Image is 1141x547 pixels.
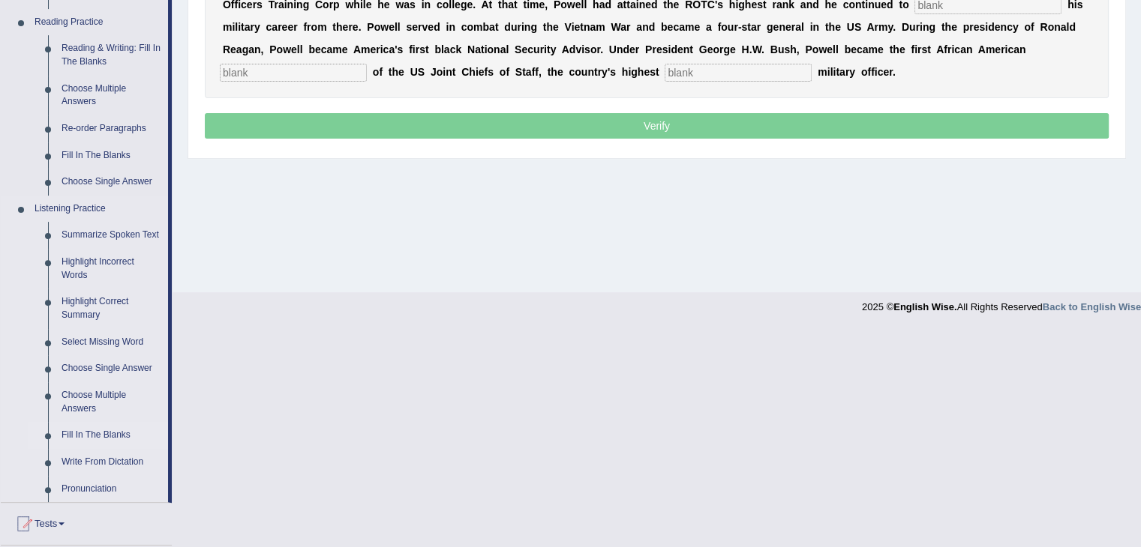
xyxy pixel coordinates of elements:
[475,43,481,55] b: a
[55,142,168,169] a: Fill In The Blanks
[418,21,422,33] b: r
[574,21,580,33] b: e
[473,21,482,33] b: m
[55,169,168,196] a: Choose Single Answer
[626,21,630,33] b: r
[380,43,383,55] b: i
[584,21,590,33] b: n
[791,21,795,33] b: r
[521,21,524,33] b: i
[825,21,829,33] b: t
[278,21,281,33] b: r
[1031,21,1034,33] b: f
[866,21,874,33] b: A
[293,21,297,33] b: r
[685,21,694,33] b: m
[636,21,642,33] b: a
[332,21,336,33] b: t
[361,43,370,55] b: m
[245,21,251,33] b: a
[596,21,605,33] b: m
[1069,21,1076,33] b: d
[342,43,348,55] b: e
[291,43,297,55] b: e
[307,21,311,33] b: r
[269,43,276,55] b: P
[1024,21,1031,33] b: o
[367,21,374,33] b: P
[261,43,264,55] b: ,
[1061,21,1067,33] b: a
[504,21,511,33] b: d
[963,21,970,33] b: p
[441,43,444,55] b: l
[738,21,742,33] b: -
[580,21,584,33] b: t
[55,449,168,476] a: Write From Dictation
[55,35,168,75] a: Reading & Writing: Fill In The Blanks
[395,21,398,33] b: l
[694,21,700,33] b: e
[419,43,425,55] b: s
[974,21,980,33] b: e
[250,21,254,33] b: r
[773,21,779,33] b: e
[266,21,272,33] b: c
[353,21,359,33] b: e
[397,43,403,55] b: s
[55,355,168,382] a: Choose Single Answer
[389,21,395,33] b: e
[242,43,249,55] b: g
[779,21,785,33] b: n
[308,43,315,55] b: b
[718,21,722,33] b: f
[446,21,449,33] b: i
[1007,21,1013,33] b: c
[55,249,168,288] a: Highlight Incorrect Words
[995,21,1001,33] b: e
[679,21,685,33] b: a
[801,21,804,33] b: l
[449,21,455,33] b: n
[785,21,791,33] b: e
[489,21,495,33] b: a
[757,21,761,33] b: r
[741,21,747,33] b: s
[915,21,919,33] b: r
[649,21,656,33] b: d
[428,21,434,33] b: e
[55,222,168,249] a: Summarize Spoken Text
[620,21,626,33] b: a
[835,21,841,33] b: e
[434,21,440,33] b: d
[665,64,812,82] input: blank
[1000,21,1007,33] b: n
[321,43,327,55] b: c
[511,21,518,33] b: u
[28,9,168,36] a: Reading Practice
[389,43,395,55] b: a
[55,422,168,449] a: Fill In The Blanks
[611,21,621,33] b: W
[728,21,734,33] b: u
[370,43,376,55] b: e
[1066,21,1069,33] b: l
[1043,301,1141,312] strong: Back to English Wise
[985,21,988,33] b: i
[55,288,168,328] a: Highlight Correct Summary
[854,21,861,33] b: S
[810,21,813,33] b: i
[248,43,254,55] b: a
[343,21,349,33] b: e
[828,21,835,33] b: h
[327,43,333,55] b: a
[416,43,419,55] b: r
[929,21,935,33] b: g
[920,21,923,33] b: i
[353,43,361,55] b: A
[988,21,995,33] b: d
[398,21,401,33] b: l
[812,21,819,33] b: n
[254,43,261,55] b: n
[546,21,553,33] b: h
